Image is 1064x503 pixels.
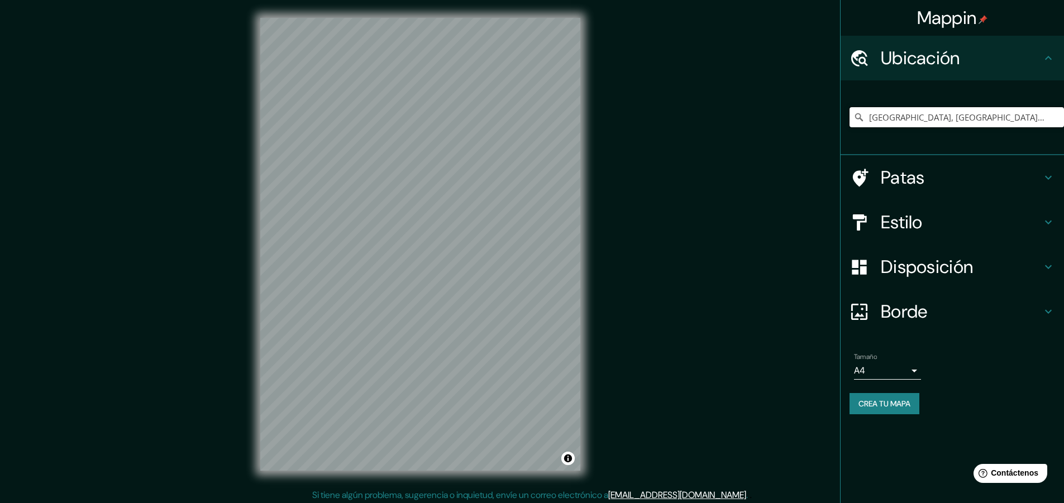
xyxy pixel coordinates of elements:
[854,362,921,380] div: A4
[881,300,928,323] font: Borde
[260,18,580,471] canvas: Mapa
[841,289,1064,334] div: Borde
[850,107,1064,127] input: Elige tu ciudad o zona
[854,352,877,361] font: Tamaño
[561,452,575,465] button: Activar o desactivar atribución
[881,166,925,189] font: Patas
[841,245,1064,289] div: Disposición
[841,36,1064,80] div: Ubicación
[917,6,977,30] font: Mappin
[850,393,919,414] button: Crea tu mapa
[608,489,746,501] a: [EMAIL_ADDRESS][DOMAIN_NAME]
[841,200,1064,245] div: Estilo
[748,488,750,501] font: .
[881,46,960,70] font: Ubicación
[854,365,865,376] font: A4
[750,488,752,501] font: .
[965,459,1052,491] iframe: Lanzador de widgets de ayuda
[979,15,987,24] img: pin-icon.png
[746,489,748,501] font: .
[858,399,910,409] font: Crea tu mapa
[312,489,608,501] font: Si tiene algún problema, sugerencia o inquietud, envíe un correo electrónico a
[841,155,1064,200] div: Patas
[881,255,973,279] font: Disposición
[881,210,923,234] font: Estilo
